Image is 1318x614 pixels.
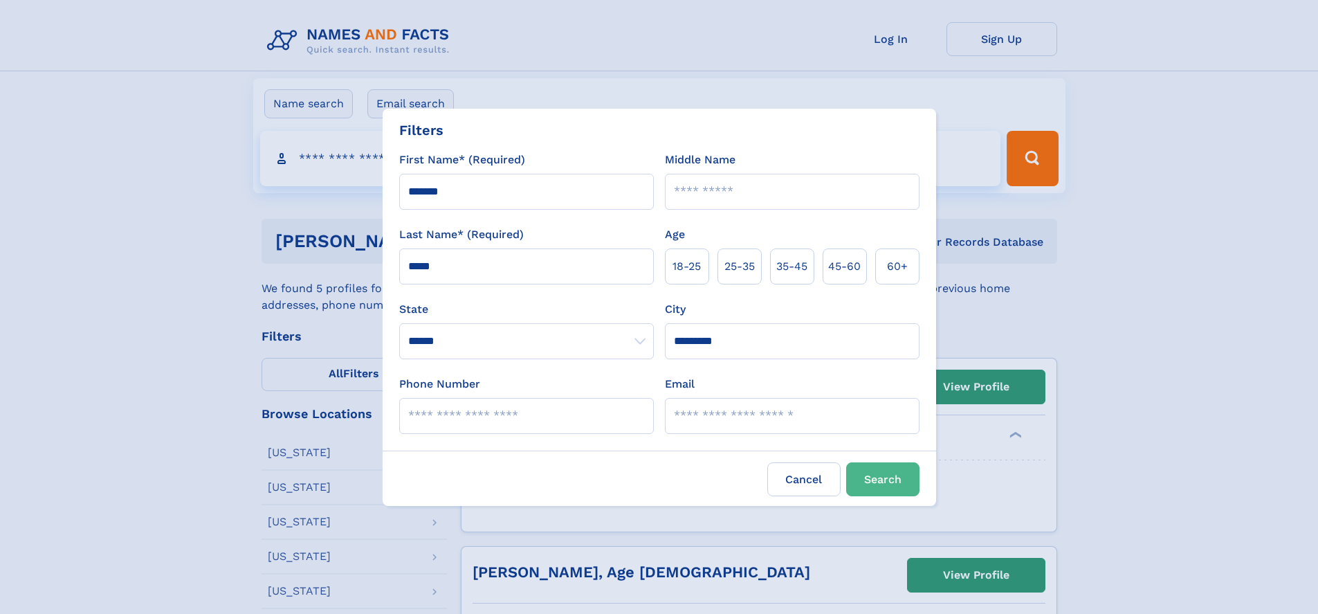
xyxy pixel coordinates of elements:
[887,258,908,275] span: 60+
[665,226,685,243] label: Age
[665,152,735,168] label: Middle Name
[665,376,695,392] label: Email
[399,301,654,318] label: State
[672,258,701,275] span: 18‑25
[828,258,861,275] span: 45‑60
[846,462,919,496] button: Search
[399,152,525,168] label: First Name* (Required)
[767,462,841,496] label: Cancel
[724,258,755,275] span: 25‑35
[665,301,686,318] label: City
[776,258,807,275] span: 35‑45
[399,120,443,141] div: Filters
[399,226,524,243] label: Last Name* (Required)
[399,376,480,392] label: Phone Number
